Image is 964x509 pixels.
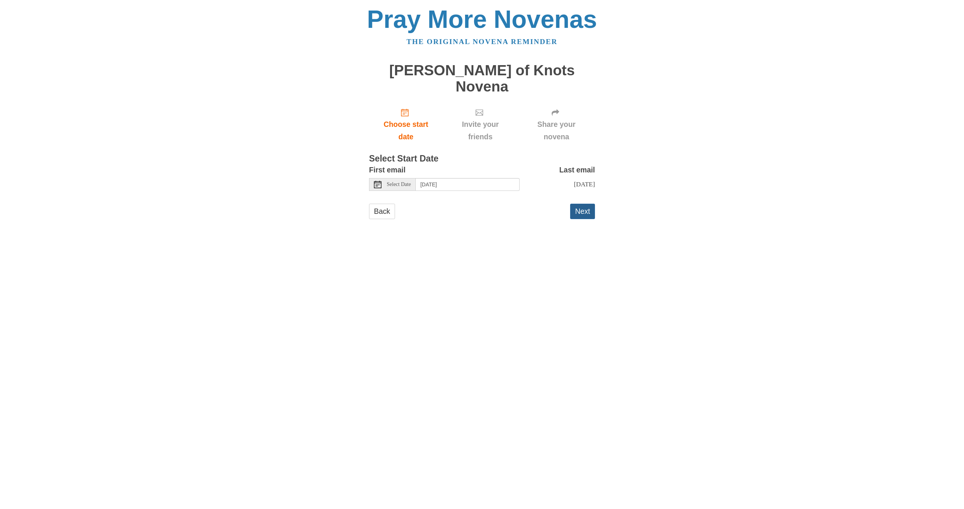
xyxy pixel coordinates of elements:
[377,118,435,143] span: Choose start date
[574,180,595,188] span: [DATE]
[407,38,558,46] a: The original novena reminder
[367,5,597,33] a: Pray More Novenas
[450,118,510,143] span: Invite your friends
[369,102,443,147] a: Choose start date
[369,204,395,219] a: Back
[387,182,411,187] span: Select Date
[443,102,518,147] div: Click "Next" to confirm your start date first.
[559,164,595,176] label: Last email
[525,118,587,143] span: Share your novena
[518,102,595,147] div: Click "Next" to confirm your start date first.
[570,204,595,219] button: Next
[369,154,595,164] h3: Select Start Date
[369,62,595,94] h1: [PERSON_NAME] of Knots Novena
[369,164,406,176] label: First email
